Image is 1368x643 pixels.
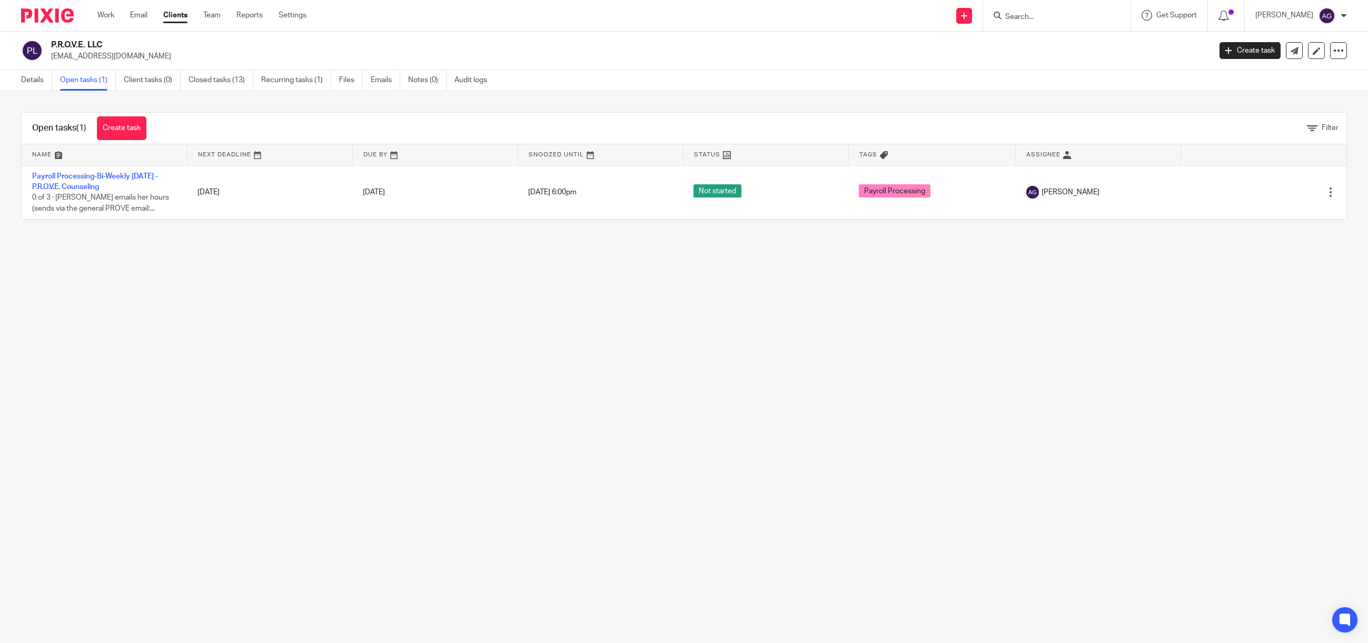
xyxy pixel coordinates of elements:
a: Create task [97,116,146,140]
a: Work [97,10,114,21]
h1: Open tasks [32,123,86,134]
img: svg%3E [21,39,43,62]
a: Team [203,10,221,21]
img: svg%3E [1026,186,1039,199]
span: Get Support [1156,12,1197,19]
a: Notes (0) [408,70,447,91]
a: Details [21,70,52,91]
h2: P.R.O.V.E. LLC [51,39,973,51]
a: Create task [1220,42,1281,59]
input: Search [1004,13,1099,22]
span: [PERSON_NAME] [1042,187,1099,197]
span: [DATE] [363,189,385,196]
a: Emails [371,70,400,91]
span: Not started [693,184,741,197]
img: Pixie [21,8,74,23]
span: Payroll Processing [859,184,930,197]
p: [EMAIL_ADDRESS][DOMAIN_NAME] [51,51,1204,62]
span: Snoozed Until [529,152,584,157]
a: Payroll Processing-Bi-Weekly [DATE] - P.R.O.V.E. Counseling [32,173,158,191]
td: [DATE] [187,165,352,219]
a: Audit logs [454,70,495,91]
a: Reports [236,10,263,21]
span: [DATE] 6:00pm [528,189,577,196]
span: (1) [76,124,86,132]
span: 0 of 3 · [PERSON_NAME] emails her hours (sends via the general PROVE email:... [32,194,169,212]
a: Closed tasks (13) [189,70,253,91]
a: Email [130,10,147,21]
span: Filter [1322,124,1339,132]
a: Open tasks (1) [60,70,116,91]
p: [PERSON_NAME] [1255,10,1313,21]
a: Settings [279,10,306,21]
a: Client tasks (0) [124,70,181,91]
img: svg%3E [1319,7,1335,24]
a: Clients [163,10,187,21]
a: Recurring tasks (1) [261,70,331,91]
span: Tags [859,152,877,157]
a: Files [339,70,363,91]
span: Status [694,152,720,157]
